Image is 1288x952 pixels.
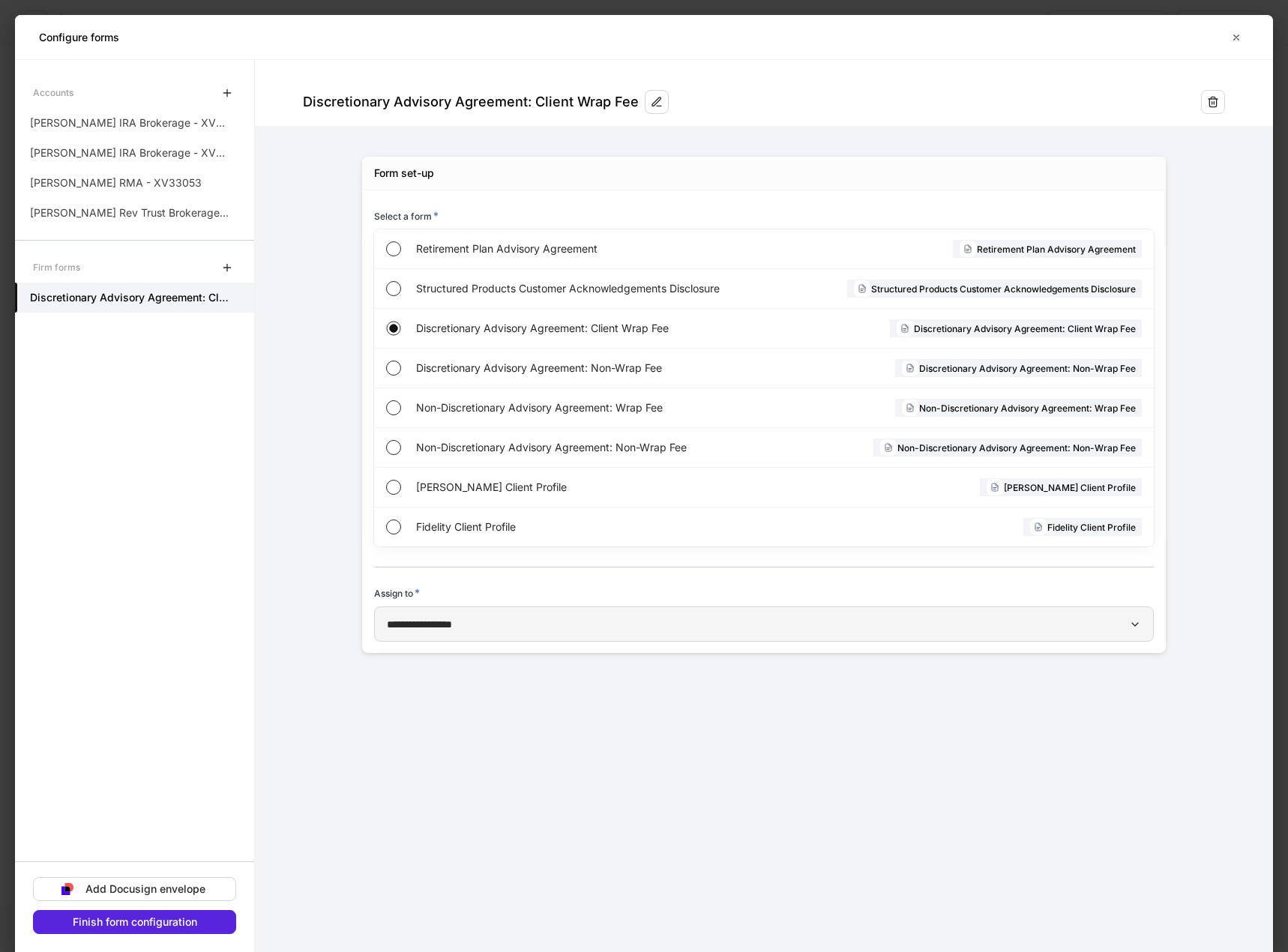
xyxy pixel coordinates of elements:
[15,198,254,228] a: [PERSON_NAME] Rev Trust Brokerage - XV33056
[374,166,434,181] div: Form set-up
[416,321,768,336] span: Discretionary Advisory Agreement: Client Wrap Fee
[39,30,119,45] h5: Configure forms
[847,280,1142,298] div: Structured Products Customer Acknowledgements Disclosure
[85,884,205,894] div: Add Docusign envelope
[374,585,420,600] h6: Assign to
[33,254,80,280] div: Firm forms
[416,440,768,455] span: Non-Discretionary Advisory Agreement: Non-Wrap Fee
[895,359,1142,377] div: Discretionary Advisory Agreement: Non-Wrap Fee
[980,478,1142,496] div: [PERSON_NAME] Client Profile
[33,79,73,106] div: Accounts
[1023,518,1142,536] div: Fidelity Client Profile
[416,400,767,415] span: Non-Discretionary Advisory Agreement: Wrap Fee
[374,208,439,223] h6: Select a form
[416,241,763,256] span: Retirement Plan Advisory Agreement
[416,519,758,534] span: Fidelity Client Profile
[873,439,1142,457] div: Non-Discretionary Advisory Agreement: Non-Wrap Fee
[30,175,202,190] p: [PERSON_NAME] RMA - XV33053
[30,145,230,160] p: [PERSON_NAME] IRA Brokerage - XV33051
[953,240,1142,258] div: Retirement Plan Advisory Agreement
[33,877,236,901] button: Add Docusign envelope
[73,917,197,927] div: Finish form configuration
[15,108,254,138] a: [PERSON_NAME] IRA Brokerage - XV27443
[416,361,767,376] span: Discretionary Advisory Agreement: Non-Wrap Fee
[30,205,230,220] p: [PERSON_NAME] Rev Trust Brokerage - XV33056
[15,168,254,198] a: [PERSON_NAME] RMA - XV33053
[33,910,236,934] button: Finish form configuration
[15,138,254,168] a: [PERSON_NAME] IRA Brokerage - XV33051
[416,480,762,495] span: [PERSON_NAME] Client Profile
[303,93,639,111] div: Discretionary Advisory Agreement: Client Wrap Fee
[30,290,230,305] h5: Discretionary Advisory Agreement: Client Wrap Fee
[890,319,1142,337] div: Discretionary Advisory Agreement: Client Wrap Fee
[416,281,771,296] span: Structured Products Customer Acknowledgements Disclosure
[15,283,254,313] a: Discretionary Advisory Agreement: Client Wrap Fee
[30,115,230,130] p: [PERSON_NAME] IRA Brokerage - XV27443
[895,399,1142,417] div: Non-Discretionary Advisory Agreement: Wrap Fee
